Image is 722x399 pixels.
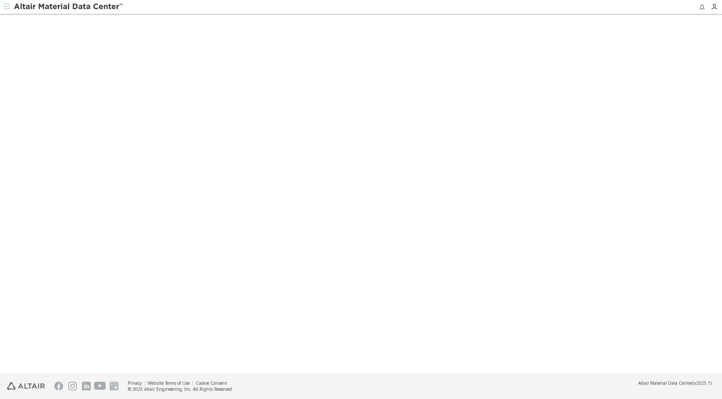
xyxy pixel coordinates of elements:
a: Privacy [128,380,142,386]
img: Altair Material Data Center [14,3,124,11]
a: Website Terms of Use [148,380,190,386]
a: Cookie Consent [196,380,227,386]
img: Altair Engineering [7,382,45,390]
span: Altair Material Data Center [638,380,693,386]
div: (v2025.1) [638,380,712,386]
div: © 2025 Altair Engineering, Inc. All Rights Reserved. [128,386,233,392]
